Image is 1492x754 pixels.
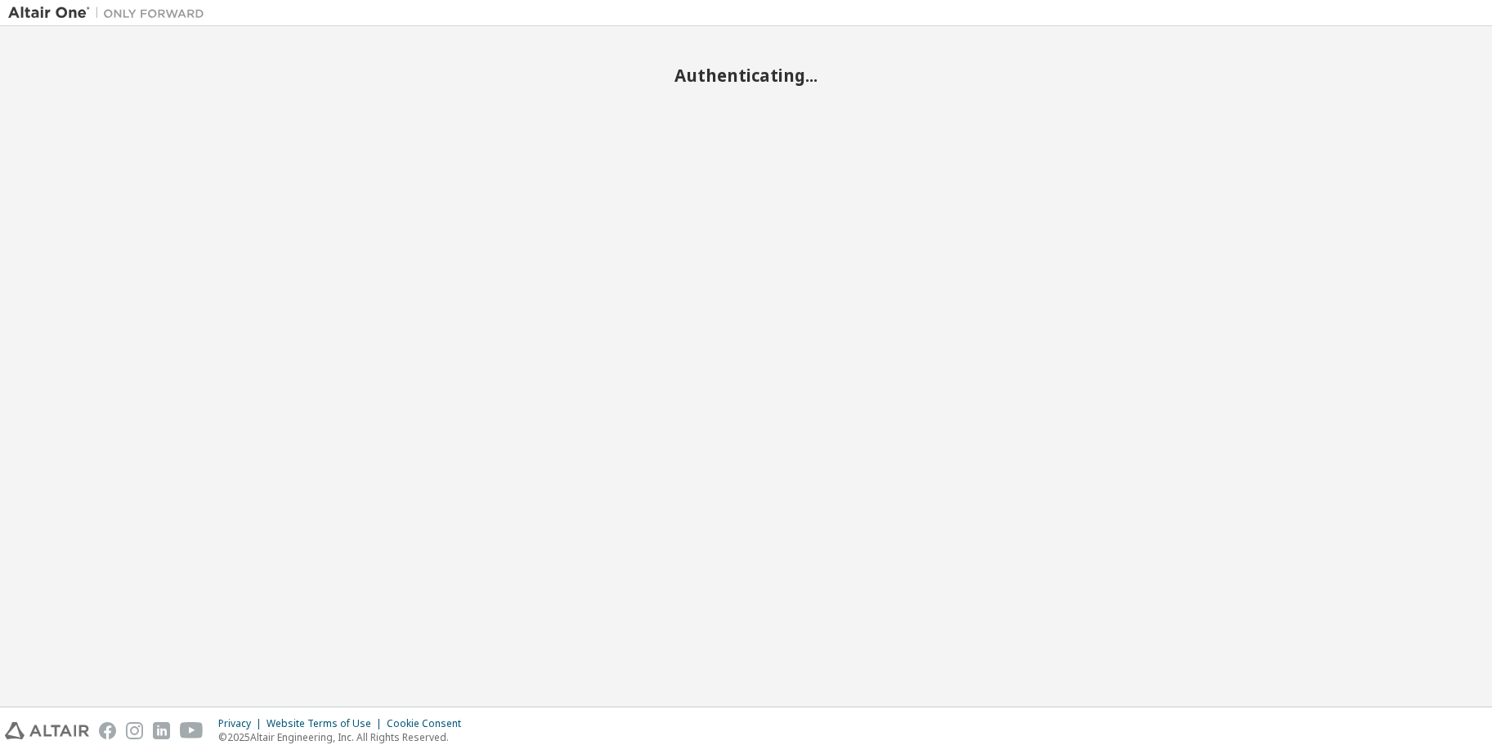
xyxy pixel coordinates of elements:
[218,717,267,730] div: Privacy
[5,722,89,739] img: altair_logo.svg
[218,730,471,744] p: © 2025 Altair Engineering, Inc. All Rights Reserved.
[8,5,213,21] img: Altair One
[126,722,143,739] img: instagram.svg
[267,717,387,730] div: Website Terms of Use
[99,722,116,739] img: facebook.svg
[387,717,471,730] div: Cookie Consent
[153,722,170,739] img: linkedin.svg
[8,65,1484,86] h2: Authenticating...
[180,722,204,739] img: youtube.svg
